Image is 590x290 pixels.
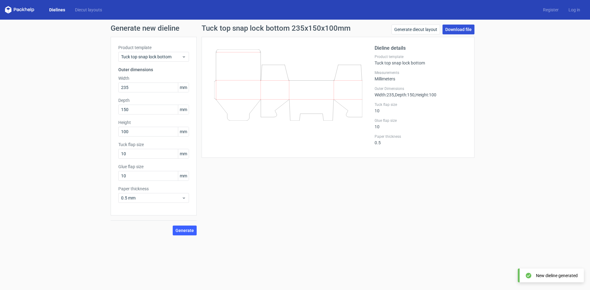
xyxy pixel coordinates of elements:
div: New dieline generated [536,273,578,279]
label: Measurements [375,70,467,75]
span: mm [178,149,189,158]
label: Glue flap size [375,118,467,123]
div: Millimeters [375,70,467,81]
h2: Dieline details [375,44,467,52]
a: Diecut layouts [70,7,107,13]
span: Width : 235 [375,92,394,97]
label: Depth [118,97,189,103]
h1: Tuck top snap lock bottom 235x150x100mm [202,25,351,32]
label: Width [118,75,189,81]
a: Register [538,7,564,13]
label: Height [118,119,189,126]
label: Product template [375,54,467,59]
label: Product template [118,44,189,51]
label: Paper thickness [375,134,467,139]
div: 0.5 [375,134,467,145]
a: Log in [564,7,585,13]
h3: Outer dimensions [118,67,189,73]
label: Tuck flap size [118,141,189,148]
span: , Height : 100 [415,92,436,97]
span: mm [178,105,189,114]
span: mm [178,127,189,136]
span: 0.5 mm [121,195,182,201]
button: Generate [173,226,197,235]
label: Tuck flap size [375,102,467,107]
div: 10 [375,102,467,113]
a: Generate diecut layout [391,25,440,34]
span: mm [178,171,189,180]
label: Outer Dimensions [375,86,467,91]
label: Paper thickness [118,186,189,192]
div: Tuck top snap lock bottom [375,54,467,65]
div: 10 [375,118,467,129]
span: Tuck top snap lock bottom [121,54,182,60]
a: Dielines [44,7,70,13]
label: Glue flap size [118,164,189,170]
a: Download file [442,25,474,34]
span: Generate [175,228,194,233]
span: mm [178,83,189,92]
span: , Depth : 150 [394,92,415,97]
h1: Generate new dieline [111,25,479,32]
